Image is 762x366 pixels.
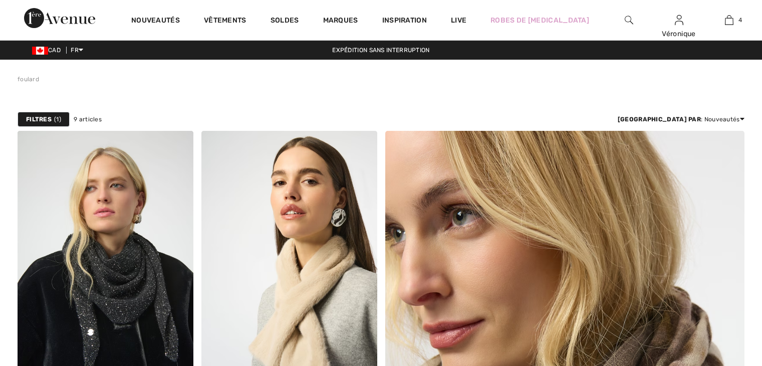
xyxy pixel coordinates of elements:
a: Se connecter [675,15,683,25]
a: Soldes [271,16,299,27]
span: Inspiration [382,16,427,27]
a: 4 [704,14,753,26]
img: 1ère Avenue [24,8,95,28]
a: Vêtements [204,16,246,27]
span: 9 articles [74,115,102,124]
span: FR [71,47,83,54]
a: Live [451,15,466,26]
div: Véronique [654,29,703,39]
a: Nouveautés [131,16,180,27]
a: foulard [18,76,39,83]
span: 4 [738,16,742,25]
a: Robes de [MEDICAL_DATA] [490,15,589,26]
a: Marques [323,16,358,27]
span: CAD [32,47,65,54]
strong: Filtres [26,115,52,124]
img: Canadian Dollar [32,47,48,55]
div: : Nouveautés [618,115,744,124]
img: recherche [625,14,633,26]
img: Mon panier [725,14,733,26]
img: Mes infos [675,14,683,26]
span: 1 [54,115,61,124]
strong: [GEOGRAPHIC_DATA] par [618,116,701,123]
